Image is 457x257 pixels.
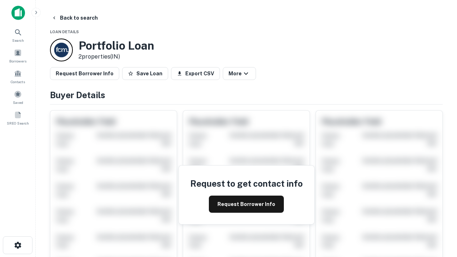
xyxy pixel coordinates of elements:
[50,67,119,80] button: Request Borrower Info
[421,200,457,234] iframe: Chat Widget
[11,6,25,20] img: capitalize-icon.png
[49,11,101,24] button: Back to search
[171,67,220,80] button: Export CSV
[209,196,284,213] button: Request Borrower Info
[122,67,168,80] button: Save Loan
[50,30,79,34] span: Loan Details
[2,46,34,65] a: Borrowers
[50,89,443,101] h4: Buyer Details
[9,58,26,64] span: Borrowers
[13,100,23,105] span: Saved
[2,25,34,45] a: Search
[223,67,256,80] button: More
[79,52,154,61] p: 2 properties (IN)
[12,37,24,43] span: Search
[7,120,29,126] span: SREO Search
[2,108,34,127] a: SREO Search
[11,79,25,85] span: Contacts
[2,87,34,107] a: Saved
[79,39,154,52] h3: Portfolio Loan
[190,177,303,190] h4: Request to get contact info
[2,67,34,86] a: Contacts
